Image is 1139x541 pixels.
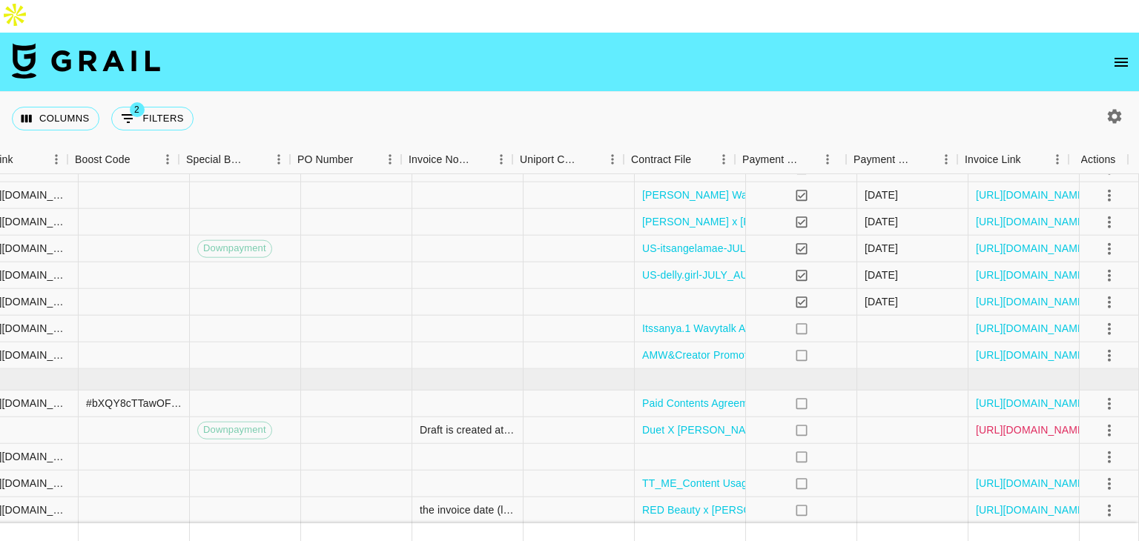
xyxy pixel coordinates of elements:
[111,107,194,130] button: Show filters
[642,502,967,517] a: RED Beauty x [PERSON_NAME] Freelance Partnership Contract.pdf
[601,148,624,170] button: Menu
[976,268,1088,282] a: [URL][DOMAIN_NAME]
[642,476,1007,491] a: TT_ME_Content Usage Agreement_$1500_Karen Ardila_0715_Updated.docx
[409,145,469,174] div: Invoice Notes
[642,268,908,282] a: US-delly.girl-JULY_AUG-[PERSON_NAME] US.docx.pdf
[1106,47,1136,77] button: open drawer
[512,145,624,174] div: Uniport Contact Email
[379,148,401,170] button: Menu
[846,145,957,174] div: Payment Sent Date
[1097,497,1122,522] button: select merge strategy
[1097,471,1122,496] button: select merge strategy
[268,148,290,170] button: Menu
[420,422,515,437] div: Draft is created at 10th September, 2025 - Please pay downpayment now as agreed. Thank you. It wa...
[1097,209,1122,234] button: select merge strategy
[976,476,1088,491] a: [URL][DOMAIN_NAME]
[130,102,145,117] span: 2
[976,214,1088,229] a: [URL][DOMAIN_NAME]
[1069,145,1128,174] div: Actions
[642,348,984,362] a: AMW&Creator Promotion Agreement - Chinese and English Versions.pdf
[1081,145,1116,174] div: Actions
[67,145,179,174] div: Boost Code
[976,187,1088,202] a: [URL][DOMAIN_NAME]
[976,348,1088,362] a: [URL][DOMAIN_NAME]
[13,149,34,170] button: Sort
[631,145,691,174] div: Contract File
[642,422,889,437] a: Duet X [PERSON_NAME] - One small marketing.pdf
[297,145,353,174] div: PO Number
[353,149,374,170] button: Sort
[198,423,271,437] span: Downpayment
[976,396,1088,411] a: [URL][DOMAIN_NAME]
[86,396,182,411] div: #bXQY8cTTawOF8k4MKbWlecb6IjgaqpAsI4YcpaCdzOoWsDYEFExPHhrTb0yr7Gc=
[1021,149,1042,170] button: Sort
[935,148,957,170] button: Menu
[624,145,735,174] div: Contract File
[469,149,490,170] button: Sort
[1097,391,1122,416] button: select merge strategy
[816,148,839,170] button: Menu
[865,241,898,256] div: 03/09/2025
[713,148,735,170] button: Menu
[965,145,1021,174] div: Invoice Link
[691,149,712,170] button: Sort
[1097,182,1122,208] button: select merge strategy
[865,294,898,309] div: 18/08/2025
[865,187,898,202] div: 08/09/2025
[976,321,1088,336] a: [URL][DOMAIN_NAME]
[1097,316,1122,341] button: select merge strategy
[1097,156,1122,181] button: select merge strategy
[1097,262,1122,288] button: select merge strategy
[1097,236,1122,261] button: select merge strategy
[420,502,515,517] div: the invoice date (live date 9/4/25)
[490,148,512,170] button: Menu
[865,214,898,229] div: 01/09/2025
[520,145,581,174] div: Uniport Contact Email
[642,241,964,256] a: US-itsangelamae-JULY_AUG-[PERSON_NAME] US.docx (1) (1).pdf
[1046,148,1069,170] button: Menu
[642,187,931,202] a: [PERSON_NAME] Wavytalk Agreement-Definitive version.pdf
[12,43,160,79] img: Grail Talent
[1097,444,1122,469] button: select merge strategy
[156,148,179,170] button: Menu
[1097,342,1122,368] button: select merge strategy
[179,145,290,174] div: Special Booking Type
[865,268,898,282] div: 08/09/2025
[735,145,846,174] div: Payment Sent
[642,214,926,229] a: [PERSON_NAME] x [PERSON_NAME] Pop TT [DATE].docx
[581,149,601,170] button: Sort
[976,241,1088,256] a: [URL][DOMAIN_NAME]
[12,107,99,130] button: Select columns
[247,149,268,170] button: Sort
[976,422,1088,437] a: [URL][DOMAIN_NAME]
[976,294,1088,309] a: [URL][DOMAIN_NAME]
[642,321,909,336] a: Itssanya.1 Wavytalk Agreement-Definitive version (1).pdf
[45,148,67,170] button: Menu
[401,145,512,174] div: Invoice Notes
[914,149,935,170] button: Sort
[198,242,271,256] span: Downpayment
[976,161,1088,176] a: [URL][DOMAIN_NAME]
[1097,417,1122,442] button: select merge strategy
[854,145,914,174] div: Payment Sent Date
[976,502,1088,517] a: [URL][DOMAIN_NAME]
[186,145,247,174] div: Special Booking Type
[1097,289,1122,314] button: select merge strategy
[131,149,151,170] button: Sort
[800,149,821,170] button: Sort
[75,145,131,174] div: Boost Code
[642,396,880,411] a: Paid Contents Agreement_vakarvaleriia(25.08).pdf
[290,145,401,174] div: PO Number
[742,145,800,174] div: Payment Sent
[957,145,1069,174] div: Invoice Link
